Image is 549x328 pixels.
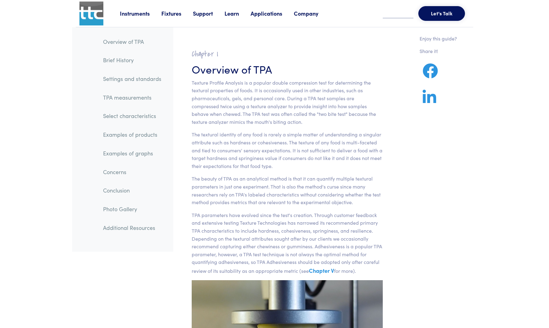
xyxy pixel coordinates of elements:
[98,90,166,105] a: TPA measurements
[98,109,166,123] a: Select characteristics
[251,10,294,17] a: Applications
[98,183,166,197] a: Conclusion
[98,53,166,67] a: Brief History
[193,10,225,17] a: Support
[420,97,439,105] a: Share on LinkedIn
[192,211,383,275] p: TPA parameters have evolved since the test's creation. Through customer feedback and extensive te...
[418,6,465,21] button: Let's Talk
[192,49,383,59] h2: Chapter I
[98,221,166,235] a: Additional Resources
[98,165,166,179] a: Concerns
[420,47,457,55] p: Share it!
[120,10,161,17] a: Instruments
[192,61,383,76] h3: Overview of TPA
[192,131,383,170] p: The textural identity of any food is rarely a simple matter of understanding a singular attribute...
[192,175,383,206] p: The beauty of TPA as an analytical method is that it can quantify multiple textural parameters in...
[98,35,166,49] a: Overview of TPA
[420,35,457,43] p: Enjoy this guide?
[98,146,166,160] a: Examples of graphs
[309,267,334,274] a: Chapter V
[98,202,166,216] a: Photo Gallery
[79,2,103,25] img: ttc_logo_1x1_v1.0.png
[98,72,166,86] a: Settings and standards
[98,128,166,142] a: Examples of products
[192,79,383,126] p: Texture Profile Analysis is a popular double compression test for determining the textural proper...
[161,10,193,17] a: Fixtures
[294,10,330,17] a: Company
[225,10,251,17] a: Learn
